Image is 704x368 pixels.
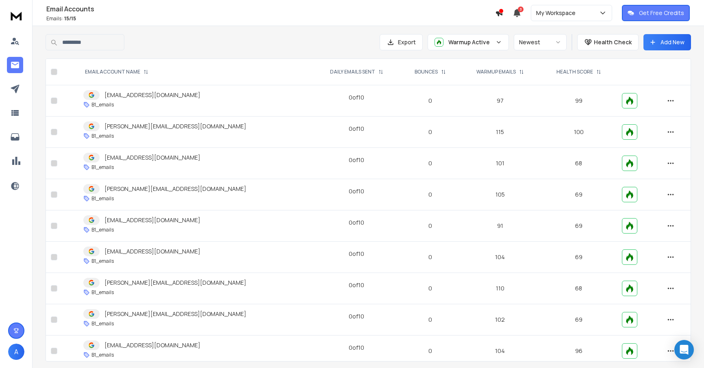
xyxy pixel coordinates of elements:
[91,258,114,264] p: B1_emails
[556,69,593,75] p: HEALTH SCORE
[91,102,114,108] p: B1_emails
[540,179,617,210] td: 69
[330,69,375,75] p: DAILY EMAILS SENT
[643,34,691,50] button: Add New
[91,352,114,358] p: B1_emails
[349,250,364,258] div: 0 of 10
[460,117,540,148] td: 115
[104,122,246,130] p: [PERSON_NAME][EMAIL_ADDRESS][DOMAIN_NAME]
[674,340,694,359] div: Open Intercom Messenger
[104,279,246,287] p: [PERSON_NAME][EMAIL_ADDRESS][DOMAIN_NAME]
[415,69,438,75] p: BOUNCES
[639,9,684,17] p: Get Free Credits
[349,125,364,133] div: 0 of 10
[91,164,114,171] p: B1_emails
[380,34,423,50] button: Export
[8,8,24,23] img: logo
[406,253,455,261] p: 0
[540,148,617,179] td: 68
[406,222,455,230] p: 0
[540,273,617,304] td: 68
[349,281,364,289] div: 0 of 10
[540,210,617,242] td: 69
[540,117,617,148] td: 100
[406,190,455,199] p: 0
[448,38,492,46] p: Warmup Active
[460,148,540,179] td: 101
[104,310,246,318] p: [PERSON_NAME][EMAIL_ADDRESS][DOMAIN_NAME]
[460,85,540,117] td: 97
[104,247,200,255] p: [EMAIL_ADDRESS][DOMAIN_NAME]
[349,187,364,195] div: 0 of 10
[91,289,114,296] p: B1_emails
[540,242,617,273] td: 69
[460,242,540,273] td: 104
[406,316,455,324] p: 0
[406,128,455,136] p: 0
[349,156,364,164] div: 0 of 10
[460,179,540,210] td: 105
[460,273,540,304] td: 110
[104,216,200,224] p: [EMAIL_ADDRESS][DOMAIN_NAME]
[349,93,364,102] div: 0 of 10
[64,15,76,22] span: 15 / 15
[8,344,24,360] button: A
[104,154,200,162] p: [EMAIL_ADDRESS][DOMAIN_NAME]
[540,85,617,117] td: 99
[349,312,364,320] div: 0 of 10
[406,97,455,105] p: 0
[91,195,114,202] p: B1_emails
[91,133,114,139] p: B1_emails
[406,159,455,167] p: 0
[577,34,639,50] button: Health Check
[406,284,455,292] p: 0
[622,5,690,21] button: Get Free Credits
[104,185,246,193] p: [PERSON_NAME][EMAIL_ADDRESS][DOMAIN_NAME]
[91,320,114,327] p: B1_emails
[540,336,617,367] td: 96
[518,6,524,12] span: 3
[46,4,495,14] h1: Email Accounts
[46,15,495,22] p: Emails :
[91,227,114,233] p: B1_emails
[460,210,540,242] td: 91
[104,341,200,349] p: [EMAIL_ADDRESS][DOMAIN_NAME]
[460,336,540,367] td: 104
[460,304,540,336] td: 102
[349,344,364,352] div: 0 of 10
[536,9,579,17] p: My Workspace
[476,69,516,75] p: WARMUP EMAILS
[406,347,455,355] p: 0
[594,38,632,46] p: Health Check
[85,69,148,75] div: EMAIL ACCOUNT NAME
[349,219,364,227] div: 0 of 10
[514,34,567,50] button: Newest
[540,304,617,336] td: 69
[104,91,200,99] p: [EMAIL_ADDRESS][DOMAIN_NAME]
